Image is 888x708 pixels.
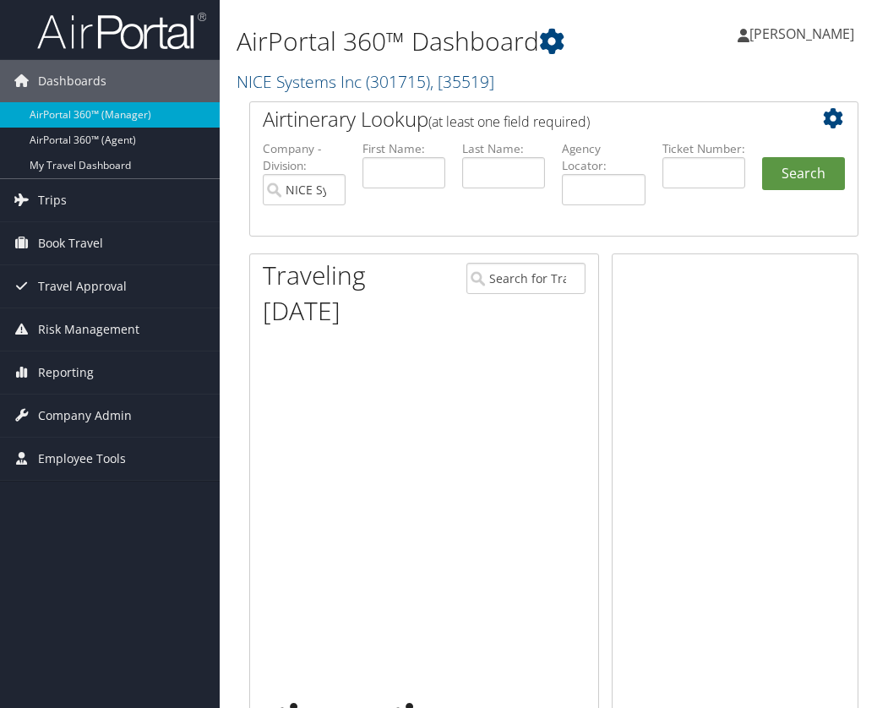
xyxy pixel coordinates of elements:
[662,140,745,157] label: Ticket Number:
[762,157,845,191] button: Search
[738,8,871,59] a: [PERSON_NAME]
[263,140,346,175] label: Company - Division:
[38,308,139,351] span: Risk Management
[237,70,494,93] a: NICE Systems Inc
[430,70,494,93] span: , [ 35519 ]
[38,179,67,221] span: Trips
[366,70,430,93] span: ( 301715 )
[362,140,445,157] label: First Name:
[562,140,645,175] label: Agency Locator:
[38,265,127,308] span: Travel Approval
[428,112,590,131] span: (at least one field required)
[462,140,545,157] label: Last Name:
[37,11,206,51] img: airportal-logo.png
[749,25,854,43] span: [PERSON_NAME]
[38,60,106,102] span: Dashboards
[38,351,94,394] span: Reporting
[38,395,132,437] span: Company Admin
[38,222,103,264] span: Book Travel
[38,438,126,480] span: Employee Tools
[263,258,441,329] h1: Traveling [DATE]
[466,263,586,294] input: Search for Traveler
[237,24,660,59] h1: AirPortal 360™ Dashboard
[263,105,794,133] h2: Airtinerary Lookup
